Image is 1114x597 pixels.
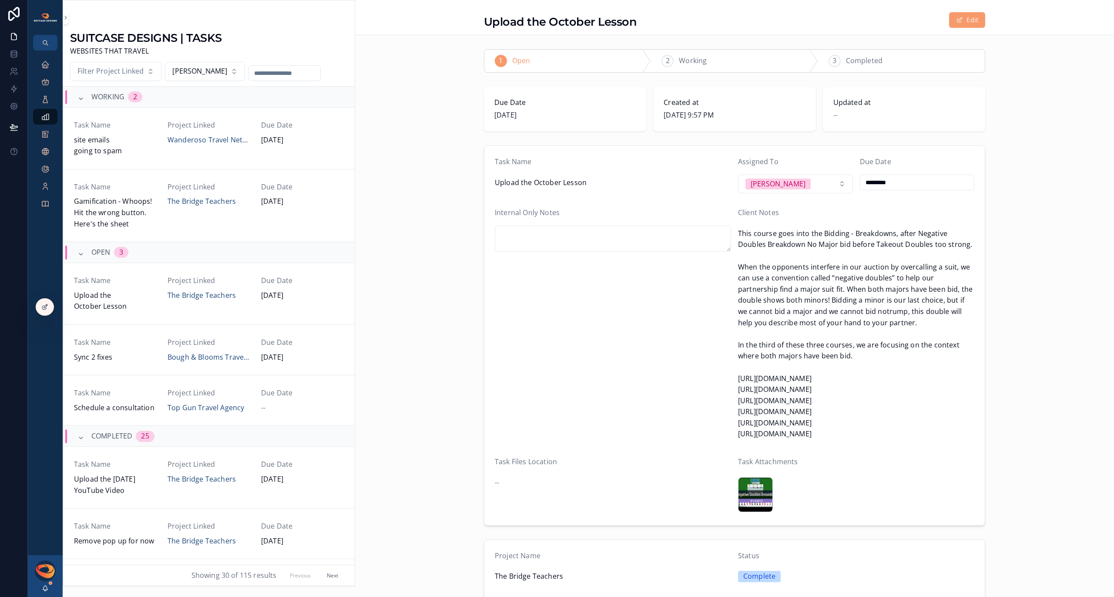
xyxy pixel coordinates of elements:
[168,402,244,414] a: Top Gun Travel Agency
[168,120,251,131] span: Project Linked
[74,135,157,157] span: site emails going to spam
[168,388,251,399] span: Project Linked
[168,182,251,193] span: Project Linked
[738,228,974,440] span: This course goes into the Bidding - Breakdowns, after Negative Doubles Breakdown No Major bid bef...
[495,571,731,582] span: The Bridge Teachers
[321,569,344,582] button: Next
[64,325,355,375] a: Task NameSync 2 fixesProject LinkedBough & Blooms Travel, LLCDue Date[DATE]
[191,570,277,581] span: Showing 30 of 115 results
[261,388,344,399] span: Due Date
[833,110,838,121] span: --
[743,571,775,582] div: Complete
[261,521,344,532] span: Due Date
[74,337,157,348] span: Task Name
[70,46,222,57] span: WEBSITES THAT TRAVEL
[64,108,355,169] a: Task Namesite emails going to spamProject LinkedWanderoso Travel NetworkDue Date[DATE]
[738,175,853,194] button: Select Button
[64,447,355,509] a: Task NameUpload the [DATE] YouTube VideoProject LinkedThe Bridge TeachersDue Date[DATE]
[64,375,355,426] a: Task NameSchedule a consultationProject LinkedTop Gun Travel AgencyDue Date--
[495,177,731,189] span: Upload the October Lesson
[679,55,707,67] span: Working
[846,55,882,67] span: Completed
[74,182,157,193] span: Task Name
[949,12,985,28] button: Edit
[495,477,499,489] span: --
[74,474,157,496] span: Upload the [DATE] YouTube Video
[261,196,344,207] span: [DATE]
[832,55,836,67] span: 3
[738,551,759,560] span: Status
[495,551,540,560] span: Project Name
[74,352,157,363] span: Sync 2 fixes
[494,97,636,108] span: Due Date
[261,402,265,414] span: --
[860,157,891,166] span: Due Date
[133,91,137,103] div: 2
[64,263,355,325] a: Task NameUpload the October LessonProject LinkedThe Bridge TeachersDue Date[DATE]
[91,91,124,103] span: WORKING
[261,290,344,301] span: [DATE]
[70,62,161,81] button: Select Button
[172,66,227,77] span: [PERSON_NAME]
[74,536,157,547] span: Remove pop up for now
[512,55,530,67] span: Open
[168,352,251,363] a: Bough & Blooms Travel, LLC
[261,474,344,485] span: [DATE]
[261,135,344,146] span: [DATE]
[70,30,222,46] h1: SUITCASE DESIGNS | TASKS
[74,521,157,532] span: Task Name
[261,337,344,348] span: Due Date
[664,110,805,121] span: [DATE] 9:57 PM
[64,509,355,559] a: Task NameRemove pop up for nowProject LinkedThe Bridge TeachersDue Date[DATE]
[261,352,344,363] span: [DATE]
[261,459,344,470] span: Due Date
[91,431,132,442] span: COMPLETED
[168,459,251,470] span: Project Linked
[64,169,355,242] a: Task NameGamification - Whoops! Hit the wrong button. Here's the sheetProject LinkedThe Bridge Te...
[261,275,344,287] span: Due Date
[664,97,805,108] span: Created at
[168,337,251,348] span: Project Linked
[33,13,57,22] img: App logo
[495,457,557,466] span: Task Files Location
[751,179,805,190] div: [PERSON_NAME]
[261,120,344,131] span: Due Date
[74,196,157,229] span: Gamification - Whoops! Hit the wrong button. Here's the sheet
[168,290,236,301] a: The Bridge Teachers
[119,247,123,258] div: 3
[738,157,778,166] span: Assigned To
[499,55,503,67] span: 1
[168,275,251,287] span: Project Linked
[74,388,157,399] span: Task Name
[74,290,157,312] span: Upload the October Lesson
[141,431,149,442] div: 25
[738,457,798,466] span: Task Attachments
[738,208,779,217] span: Client Notes
[261,536,344,547] span: [DATE]
[494,110,636,121] span: [DATE]
[261,182,344,193] span: Due Date
[168,135,251,146] a: Wanderoso Travel Network
[77,66,144,77] span: Filter Project Linked
[168,474,236,485] a: The Bridge Teachers
[168,196,236,207] a: The Bridge Teachers
[91,247,111,258] span: OPEN
[666,55,670,67] span: 2
[495,157,531,166] span: Task Name
[28,51,63,223] div: scrollable content
[484,14,637,30] h1: Upload the October Lesson
[74,459,157,470] span: Task Name
[74,120,157,131] span: Task Name
[74,275,157,287] span: Task Name
[74,402,157,414] span: Schedule a consultation
[168,521,251,532] span: Project Linked
[833,97,975,108] span: Updated at
[168,536,236,547] a: The Bridge Teachers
